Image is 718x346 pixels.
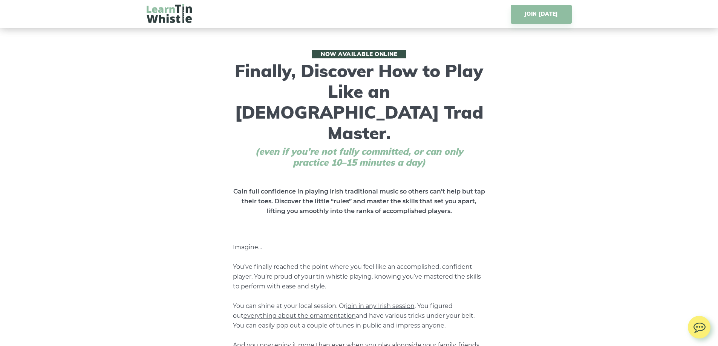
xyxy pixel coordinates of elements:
span: join in any Irish session [346,302,415,309]
strong: Gain full confidence in playing Irish traditional music so others can’t help but tap their toes. ... [233,188,485,215]
a: JOIN [DATE] [511,5,571,24]
img: LearnTinWhistle.com [147,4,192,23]
span: Now available online [312,50,406,58]
h1: Finally, Discover How to Play Like an [DEMOGRAPHIC_DATA] Trad Master. [229,50,489,168]
span: (even if you’re not fully committed, or can only practice 10–15 minutes a day) [240,146,478,168]
span: everything about the ornamentation [243,312,356,319]
img: chat.svg [688,316,710,335]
